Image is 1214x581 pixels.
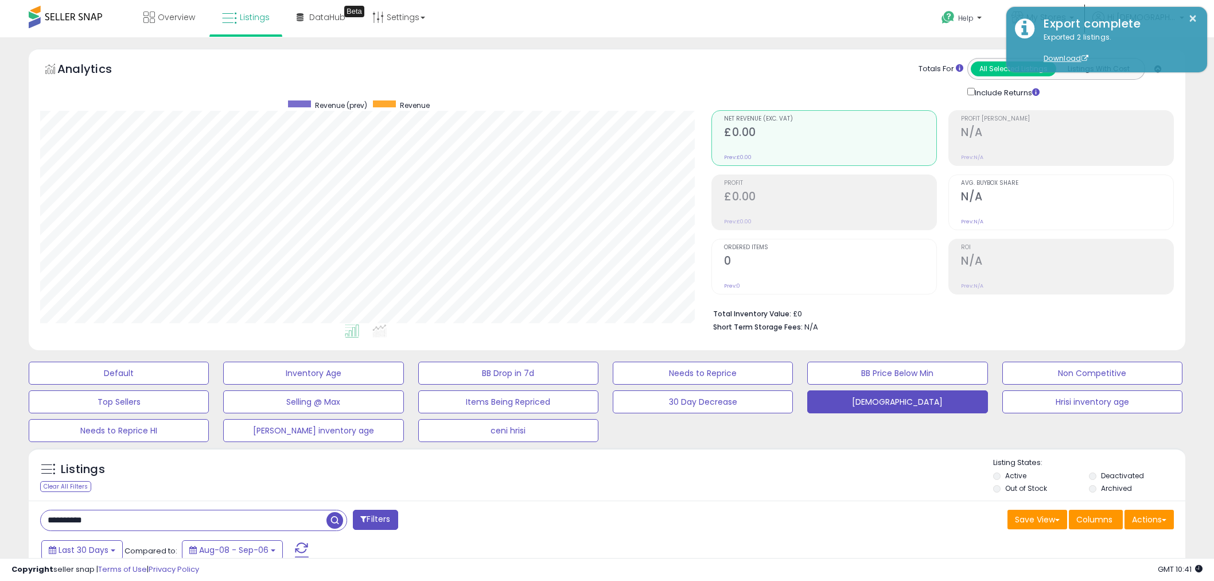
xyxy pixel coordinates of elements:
[1002,390,1182,413] button: Hrisi inventory age
[223,419,403,442] button: [PERSON_NAME] inventory age
[993,458,1185,468] p: Listing States:
[29,390,209,413] button: Top Sellers
[961,180,1173,187] span: Avg. Buybox Share
[1076,514,1112,525] span: Columns
[182,540,283,560] button: Aug-08 - Sep-06
[223,390,403,413] button: Selling @ Max
[1044,53,1088,63] a: Download
[961,116,1173,122] span: Profit [PERSON_NAME]
[807,390,987,413] button: [DEMOGRAPHIC_DATA]
[724,180,936,187] span: Profit
[11,564,53,575] strong: Copyright
[149,564,199,575] a: Privacy Policy
[1069,510,1123,529] button: Columns
[961,218,983,225] small: Prev: N/A
[724,190,936,206] h2: £0.00
[344,6,364,17] div: Tooltip anchor
[57,61,134,80] h5: Analytics
[1002,362,1182,385] button: Non Competitive
[40,481,91,492] div: Clear All Filters
[713,306,1165,320] li: £0
[613,362,793,385] button: Needs to Reprice
[724,218,752,225] small: Prev: £0.00
[713,322,803,332] b: Short Term Storage Fees:
[199,544,269,556] span: Aug-08 - Sep-06
[1035,32,1199,64] div: Exported 2 listings.
[418,362,598,385] button: BB Drop in 7d
[613,390,793,413] button: 30 Day Decrease
[158,11,195,23] span: Overview
[1101,483,1132,493] label: Archived
[713,309,791,319] b: Total Inventory Value:
[353,510,398,530] button: Filters
[1035,16,1199,32] div: Export complete
[315,100,367,110] span: Revenue (prev)
[1158,564,1203,575] span: 2025-10-7 10:41 GMT
[959,86,1053,99] div: Include Returns
[61,462,105,478] h5: Listings
[941,10,955,25] i: Get Help
[724,282,740,289] small: Prev: 0
[971,61,1056,76] button: All Selected Listings
[807,362,987,385] button: BB Price Below Min
[29,362,209,385] button: Default
[724,254,936,270] h2: 0
[961,254,1173,270] h2: N/A
[309,11,345,23] span: DataHub
[418,419,598,442] button: ceni hrisi
[961,154,983,161] small: Prev: N/A
[41,540,123,560] button: Last 30 Days
[961,282,983,289] small: Prev: N/A
[223,362,403,385] button: Inventory Age
[98,564,147,575] a: Terms of Use
[961,190,1173,206] h2: N/A
[1005,483,1047,493] label: Out of Stock
[724,116,936,122] span: Net Revenue (Exc. VAT)
[932,2,993,37] a: Help
[1124,510,1174,529] button: Actions
[400,100,430,110] span: Revenue
[724,154,752,161] small: Prev: £0.00
[1188,11,1197,26] button: ×
[418,390,598,413] button: Items Being Repriced
[59,544,108,556] span: Last 30 Days
[958,13,974,23] span: Help
[961,245,1173,251] span: ROI
[240,11,270,23] span: Listings
[11,564,199,575] div: seller snap | |
[724,126,936,141] h2: £0.00
[919,64,963,75] div: Totals For
[1005,471,1026,481] label: Active
[1007,510,1067,529] button: Save View
[124,545,177,556] span: Compared to:
[961,126,1173,141] h2: N/A
[804,322,818,332] span: N/A
[1101,471,1144,481] label: Deactivated
[724,245,936,251] span: Ordered Items
[29,419,209,442] button: Needs to Reprice HI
